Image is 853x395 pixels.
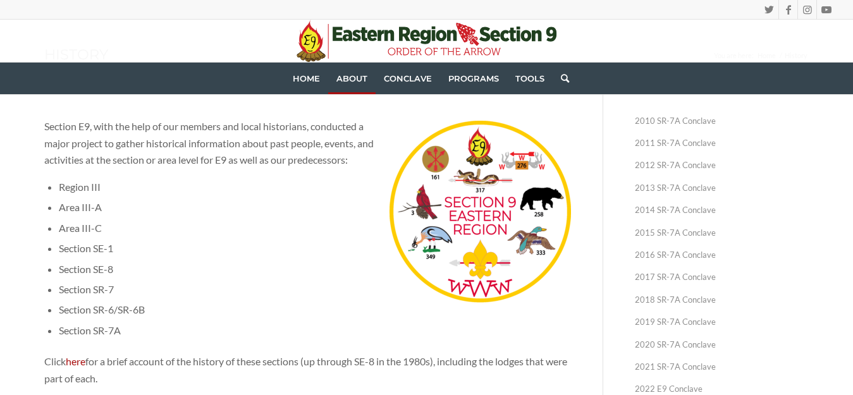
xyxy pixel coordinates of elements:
[59,177,571,197] li: Region III
[440,63,507,94] a: Programs
[635,177,809,199] a: 2013 SR-7A Conclave
[59,259,571,279] li: Section SE-8
[384,73,432,83] span: Conclave
[635,289,809,311] a: 2018 SR-7A Conclave
[635,244,809,266] a: 2016 SR-7A Conclave
[448,73,499,83] span: Programs
[635,311,809,333] a: 2019 SR-7A Conclave
[635,199,809,221] a: 2014 SR-7A Conclave
[285,63,328,94] a: Home
[59,197,571,217] li: Area III-A
[293,73,320,83] span: Home
[44,353,571,387] p: Click for a brief account of the history of these sections (up through SE-8 in the 1980s), includ...
[59,279,571,300] li: Section SR-7
[44,118,571,168] p: Section E9, with the help of our members and local historians, conducted a major project to gathe...
[507,63,553,94] a: Tools
[635,154,809,176] a: 2012 SR-7A Conclave
[59,238,571,258] li: Section SE-1
[635,266,809,288] a: 2017 SR-7A Conclave
[635,132,809,154] a: 2011 SR-7A Conclave
[376,63,440,94] a: Conclave
[635,222,809,244] a: 2015 SR-7A Conclave
[336,73,367,83] span: About
[59,218,571,238] li: Area III-C
[59,300,571,320] li: Section SR-6/SR-6B
[553,63,569,94] a: Search
[66,355,85,367] a: here
[59,320,571,341] li: Section SR-7A
[635,110,809,132] a: 2010 SR-7A Conclave
[515,73,544,83] span: Tools
[635,334,809,356] a: 2020 SR-7A Conclave
[635,356,809,378] a: 2021 SR-7A Conclave
[328,63,376,94] a: About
